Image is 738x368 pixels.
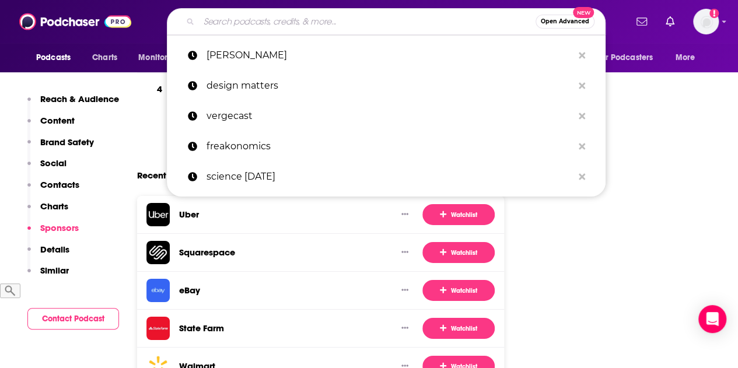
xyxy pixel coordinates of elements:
p: Details [40,244,69,255]
a: eBay [179,285,200,296]
a: Recent SponsorsBeta [137,164,221,187]
button: open menu [130,47,195,69]
span: Open Advanced [541,19,589,24]
a: Charts [85,47,124,69]
p: emma chamberlain [207,40,573,71]
a: science [DATE] [167,162,606,192]
button: Reach & Audience [27,93,119,115]
span: Watchlist [440,286,477,295]
span: Charts [92,50,117,66]
p: Charts [40,201,68,212]
button: Similar [27,265,69,286]
p: design matters [207,71,573,101]
button: Watchlist [422,242,494,263]
span: Recent Sponsors [137,164,207,187]
a: [PERSON_NAME] [167,40,606,71]
a: design matters [167,71,606,101]
button: open menu [667,47,710,69]
p: Reach & Audience [40,93,119,104]
img: State Farm logo [146,317,170,340]
a: Uber [179,209,199,220]
p: vergecast [207,101,573,131]
span: New [573,7,594,18]
p: freakonomics [207,131,573,162]
h3: 4 [157,83,162,96]
button: Show More Button [397,322,413,334]
span: Podcasts [36,50,71,66]
p: science friday [207,162,573,192]
img: User Profile [693,9,719,34]
input: Search podcasts, credits, & more... [199,12,536,31]
p: Content [40,115,75,126]
span: Watchlist [440,210,477,219]
p: Brand Safety [40,136,94,148]
svg: Add a profile image [709,9,719,18]
button: Watchlist [422,204,494,225]
span: More [676,50,695,66]
button: Show More Button [397,246,413,258]
button: Content [27,115,75,136]
button: open menu [589,47,670,69]
p: Contacts [40,179,79,190]
button: Show More Button [397,284,413,296]
img: Podchaser - Follow, Share and Rate Podcasts [19,10,131,33]
p: Sponsors [40,222,79,233]
div: Search podcasts, credits, & more... [167,8,606,35]
a: Show notifications dropdown [661,12,679,31]
button: Contact Podcast [27,308,119,330]
img: Squarespace logo [146,241,170,264]
button: Details [27,244,69,265]
button: Brand Safety [27,136,94,158]
button: Show More Button [397,208,413,220]
button: Show profile menu [693,9,719,34]
span: For Podcasters [597,50,653,66]
button: Watchlist [422,280,494,301]
button: Watchlist [422,318,494,339]
a: Show notifications dropdown [632,12,652,31]
span: Watchlist [440,324,477,333]
a: 4 [137,73,190,106]
a: State Farm [179,323,224,334]
span: Watchlist [440,248,477,257]
div: Open Intercom Messenger [698,305,726,333]
img: Uber logo [146,203,170,226]
img: eBay logo [146,279,170,302]
span: Logged in as mmjamo [693,9,719,34]
button: Show More [137,115,504,136]
p: Social [40,157,67,169]
p: Similar [40,265,69,276]
a: vergecast [167,101,606,131]
button: Contacts [27,179,79,201]
a: Squarespace [179,247,235,258]
button: open menu [28,47,86,69]
button: Charts [27,201,68,222]
button: Open AdvancedNew [536,15,594,29]
button: Social [27,157,67,179]
a: freakonomics [167,131,606,162]
button: Sponsors [27,222,79,244]
span: Monitoring [138,50,180,66]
